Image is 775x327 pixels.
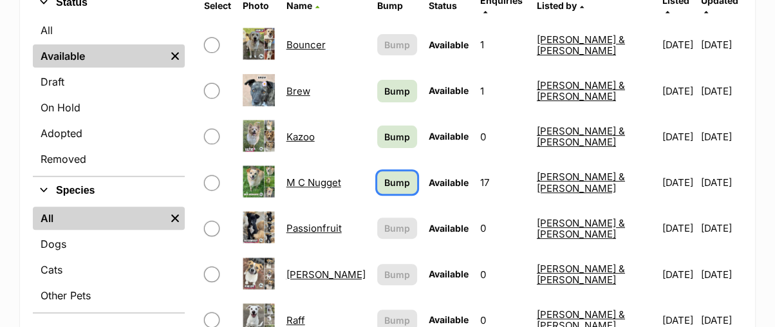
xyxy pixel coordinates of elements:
[286,314,305,326] a: Raff
[429,223,469,234] span: Available
[33,204,185,312] div: Species
[384,176,410,189] span: Bump
[537,125,625,148] a: [PERSON_NAME] & [PERSON_NAME]
[657,206,700,250] td: [DATE]
[657,69,700,113] td: [DATE]
[33,19,185,42] a: All
[429,131,469,142] span: Available
[33,207,165,230] a: All
[429,39,469,50] span: Available
[33,284,185,307] a: Other Pets
[701,206,741,250] td: [DATE]
[377,34,417,55] button: Bump
[33,44,165,68] a: Available
[377,264,417,285] button: Bump
[384,84,410,98] span: Bump
[657,115,700,159] td: [DATE]
[286,268,366,281] a: [PERSON_NAME]
[537,171,625,194] a: [PERSON_NAME] & [PERSON_NAME]
[429,268,469,279] span: Available
[657,23,700,67] td: [DATE]
[377,80,417,102] a: Bump
[475,23,530,67] td: 1
[377,126,417,148] a: Bump
[33,122,185,145] a: Adopted
[384,130,410,144] span: Bump
[537,263,625,286] a: [PERSON_NAME] & [PERSON_NAME]
[33,16,185,176] div: Status
[165,44,185,68] a: Remove filter
[701,160,741,205] td: [DATE]
[286,39,326,51] a: Bouncer
[286,176,341,189] a: M C Nugget
[475,206,530,250] td: 0
[429,85,469,96] span: Available
[384,221,410,235] span: Bump
[701,23,741,67] td: [DATE]
[33,182,185,199] button: Species
[33,147,185,171] a: Removed
[33,232,185,256] a: Dogs
[286,222,342,234] a: Passionfruit
[33,70,185,93] a: Draft
[429,314,469,325] span: Available
[475,115,530,159] td: 0
[701,69,741,113] td: [DATE]
[377,171,417,194] a: Bump
[537,217,625,240] a: [PERSON_NAME] & [PERSON_NAME]
[286,85,310,97] a: Brew
[657,160,700,205] td: [DATE]
[537,79,625,102] a: [PERSON_NAME] & [PERSON_NAME]
[475,160,530,205] td: 17
[33,96,185,119] a: On Hold
[475,69,530,113] td: 1
[475,252,530,297] td: 0
[701,252,741,297] td: [DATE]
[384,313,410,327] span: Bump
[537,33,625,57] a: [PERSON_NAME] & [PERSON_NAME]
[384,38,410,51] span: Bump
[657,252,700,297] td: [DATE]
[701,115,741,159] td: [DATE]
[165,207,185,230] a: Remove filter
[384,268,410,281] span: Bump
[377,218,417,239] button: Bump
[429,177,469,188] span: Available
[33,258,185,281] a: Cats
[286,131,315,143] a: Kazoo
